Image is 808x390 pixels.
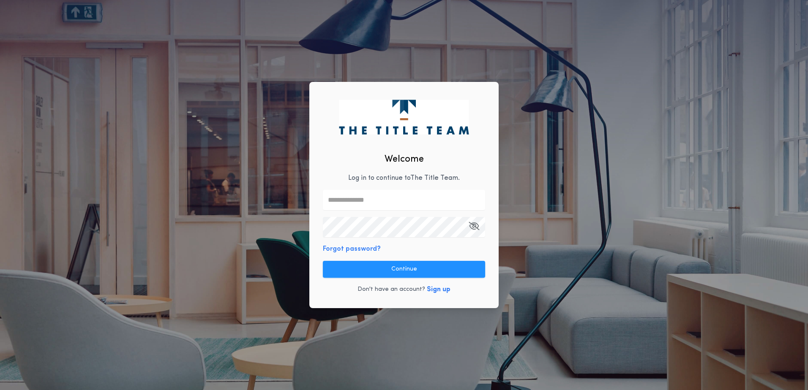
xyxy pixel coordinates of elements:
[385,152,424,166] h2: Welcome
[358,285,425,294] p: Don't have an account?
[427,284,450,295] button: Sign up
[339,100,469,134] img: logo
[323,261,485,278] button: Continue
[323,244,381,254] button: Forgot password?
[348,173,460,183] p: Log in to continue to The Title Team .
